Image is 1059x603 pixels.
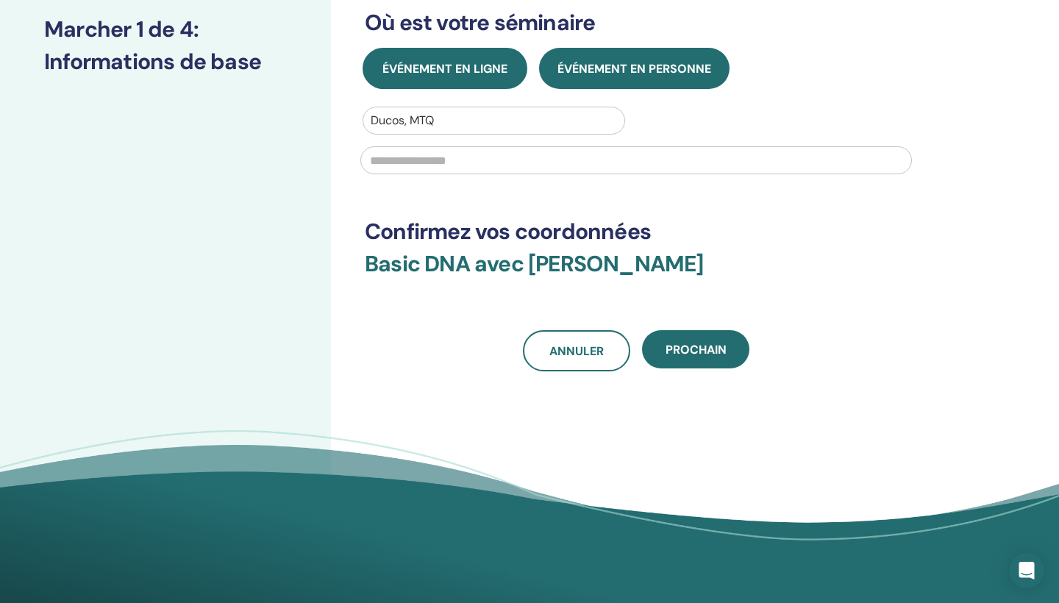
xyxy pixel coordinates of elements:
a: Annuler [523,330,630,371]
div: Open Intercom Messenger [1009,553,1044,588]
span: Événement en personne [557,61,711,76]
button: Prochain [642,330,749,368]
span: Annuler [549,343,604,359]
h3: Marcher 1 de 4 : [44,16,287,43]
span: Événement en ligne [382,61,507,76]
h3: Où est votre séminaire [365,10,908,36]
h3: Basic DNA avec [PERSON_NAME] [365,251,908,295]
span: Prochain [666,342,727,357]
button: Événement en personne [539,48,730,89]
button: Événement en ligne [363,48,527,89]
h3: Informations de base [44,49,287,75]
h3: Confirmez vos coordonnées [365,218,908,245]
